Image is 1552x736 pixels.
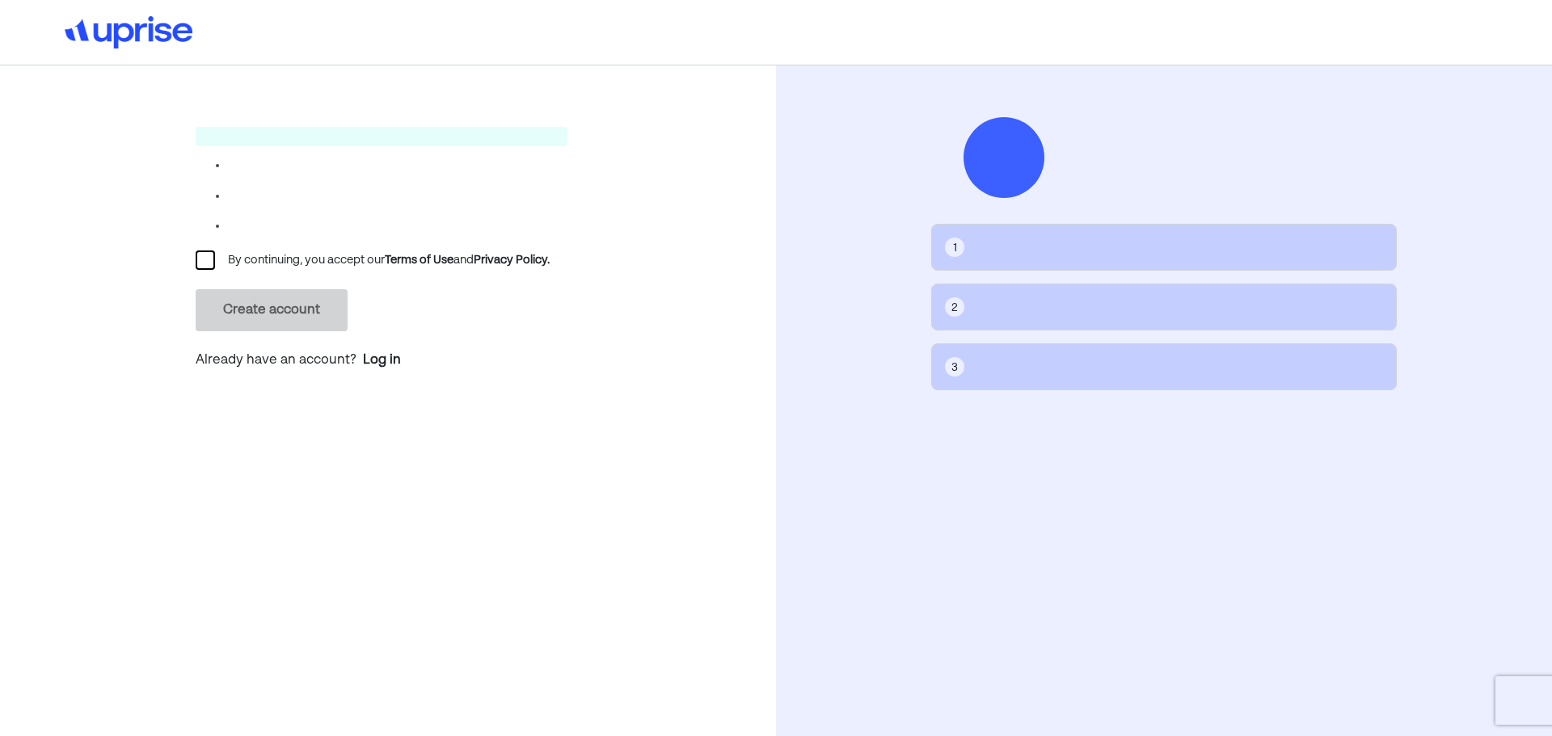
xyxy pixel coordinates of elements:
div: Privacy Policy. [474,250,550,270]
div: 1 [953,239,957,257]
div: Terms of Use [385,250,453,270]
button: Create account [196,289,348,331]
div: 2 [951,299,958,317]
a: Log in [363,351,401,370]
div: By continuing, you accept our and [228,250,550,270]
div: 3 [951,359,958,376]
p: Already have an account? [196,351,550,372]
